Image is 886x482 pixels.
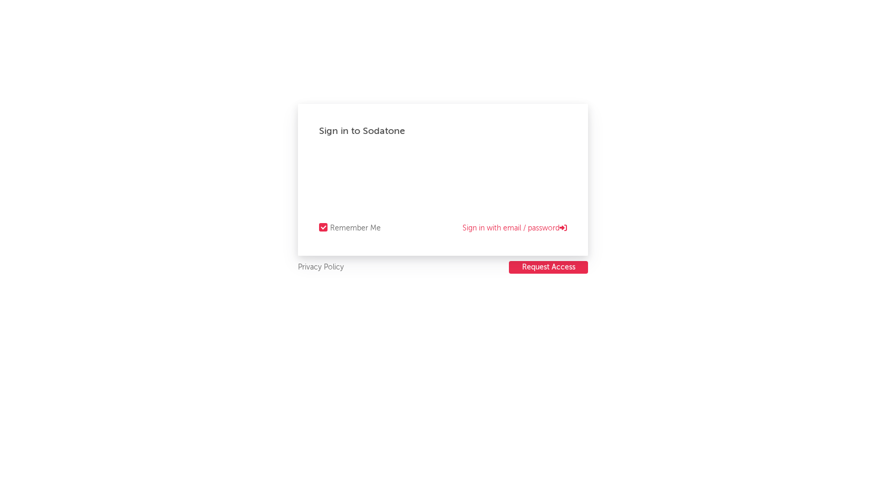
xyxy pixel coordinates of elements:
[298,261,344,274] a: Privacy Policy
[509,261,588,274] button: Request Access
[319,125,567,138] div: Sign in to Sodatone
[463,222,567,235] a: Sign in with email / password
[330,222,381,235] div: Remember Me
